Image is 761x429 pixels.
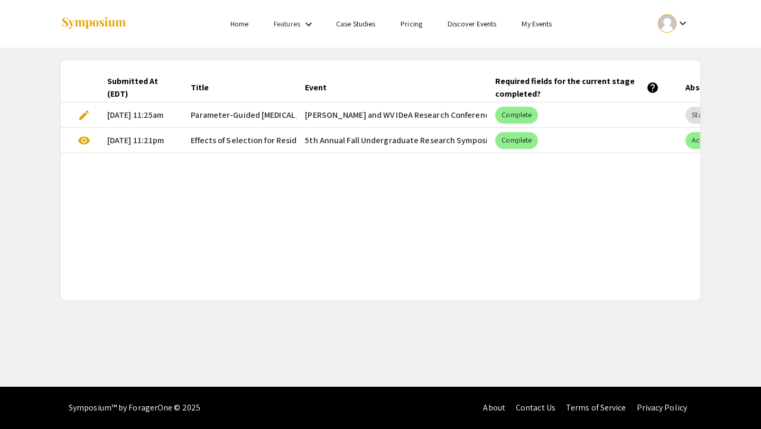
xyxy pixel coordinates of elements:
[305,81,327,94] div: Event
[646,81,659,94] mat-icon: help
[716,381,753,421] iframe: Chat
[685,107,740,124] mat-chip: Stage 1, None
[99,102,182,128] mat-cell: [DATE] 11:25am
[296,102,487,128] mat-cell: [PERSON_NAME] and WV IDeA Research Conference
[191,109,539,122] span: Parameter-Guided [MEDICAL_DATA] Management Yields Superior Outcomes in Severe Obesity
[522,19,552,29] a: My Events
[274,19,300,29] a: Features
[637,402,687,413] a: Privacy Policy
[191,81,218,94] div: Title
[495,75,669,100] div: Required fields for the current stage completed?help
[483,402,505,413] a: About
[230,19,248,29] a: Home
[647,12,700,35] button: Expand account dropdown
[448,19,497,29] a: Discover Events
[107,75,164,100] div: Submitted At (EDT)
[566,402,626,413] a: Terms of Service
[296,128,487,153] mat-cell: 5th Annual Fall Undergraduate Research Symposium
[401,19,422,29] a: Pricing
[191,134,513,147] span: Effects of Selection for Residual Feed Intake on Immune Gene Expression in Beef Steers
[107,75,174,100] div: Submitted At (EDT)
[305,81,336,94] div: Event
[191,81,209,94] div: Title
[61,16,127,31] img: Symposium by ForagerOne
[78,109,90,122] span: edit
[495,107,538,124] mat-chip: Complete
[336,19,375,29] a: Case Studies
[685,132,758,149] mat-chip: Accepted for Event
[516,402,555,413] a: Contact Us
[99,128,182,153] mat-cell: [DATE] 11:21pm
[78,134,90,147] span: visibility
[495,75,659,100] div: Required fields for the current stage completed?
[69,387,200,429] div: Symposium™ by ForagerOne © 2025
[302,18,315,31] mat-icon: Expand Features list
[676,17,689,30] mat-icon: Expand account dropdown
[495,132,538,149] mat-chip: Complete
